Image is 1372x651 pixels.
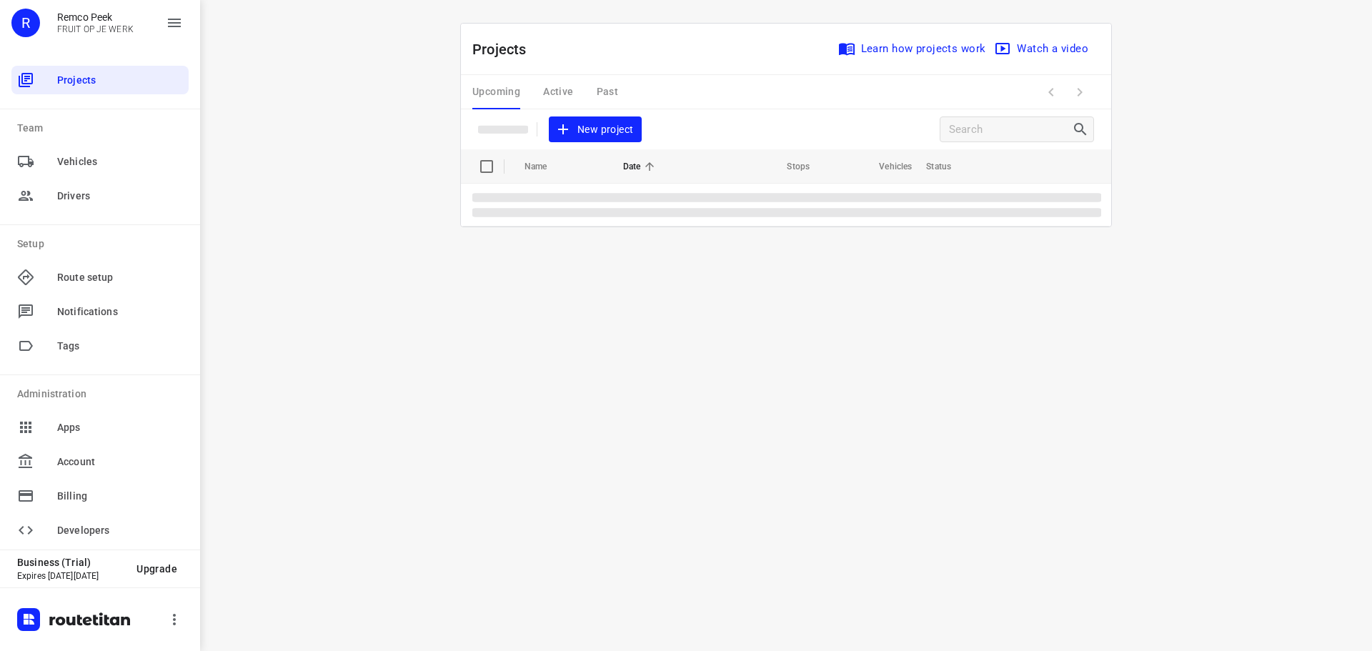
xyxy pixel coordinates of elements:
p: Business (Trial) [17,557,125,568]
button: New project [549,116,642,143]
div: Route setup [11,263,189,292]
span: Vehicles [860,158,912,175]
p: Setup [17,237,189,252]
div: R [11,9,40,37]
input: Search projects [949,119,1072,141]
span: Route setup [57,270,183,285]
div: Account [11,447,189,476]
span: Name [525,158,566,175]
div: Search [1072,121,1093,138]
span: Stops [768,158,810,175]
span: Billing [57,489,183,504]
p: FRUIT OP JE WERK [57,24,134,34]
p: Expires [DATE][DATE] [17,571,125,581]
span: Notifications [57,304,183,319]
span: Upgrade [136,563,177,575]
p: Projects [472,39,538,60]
span: New project [557,121,633,139]
span: Tags [57,339,183,354]
span: Next Page [1065,78,1094,106]
p: Administration [17,387,189,402]
span: Projects [57,73,183,88]
p: Remco Peek [57,11,134,23]
span: Status [926,158,970,175]
span: Apps [57,420,183,435]
div: Drivers [11,182,189,210]
div: Tags [11,332,189,360]
div: Projects [11,66,189,94]
p: Team [17,121,189,136]
div: Notifications [11,297,189,326]
div: Apps [11,413,189,442]
span: Date [623,158,660,175]
span: Vehicles [57,154,183,169]
span: Previous Page [1037,78,1065,106]
div: Vehicles [11,147,189,176]
span: Drivers [57,189,183,204]
span: Account [57,454,183,469]
button: Upgrade [125,556,189,582]
span: Developers [57,523,183,538]
div: Billing [11,482,189,510]
div: Developers [11,516,189,545]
